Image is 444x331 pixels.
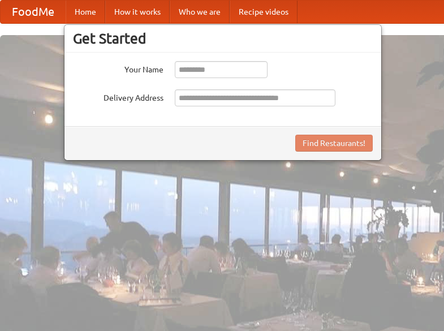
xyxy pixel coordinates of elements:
[170,1,230,23] a: Who we are
[73,30,373,47] h3: Get Started
[295,135,373,152] button: Find Restaurants!
[1,1,66,23] a: FoodMe
[73,89,163,104] label: Delivery Address
[73,61,163,75] label: Your Name
[230,1,298,23] a: Recipe videos
[66,1,105,23] a: Home
[105,1,170,23] a: How it works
